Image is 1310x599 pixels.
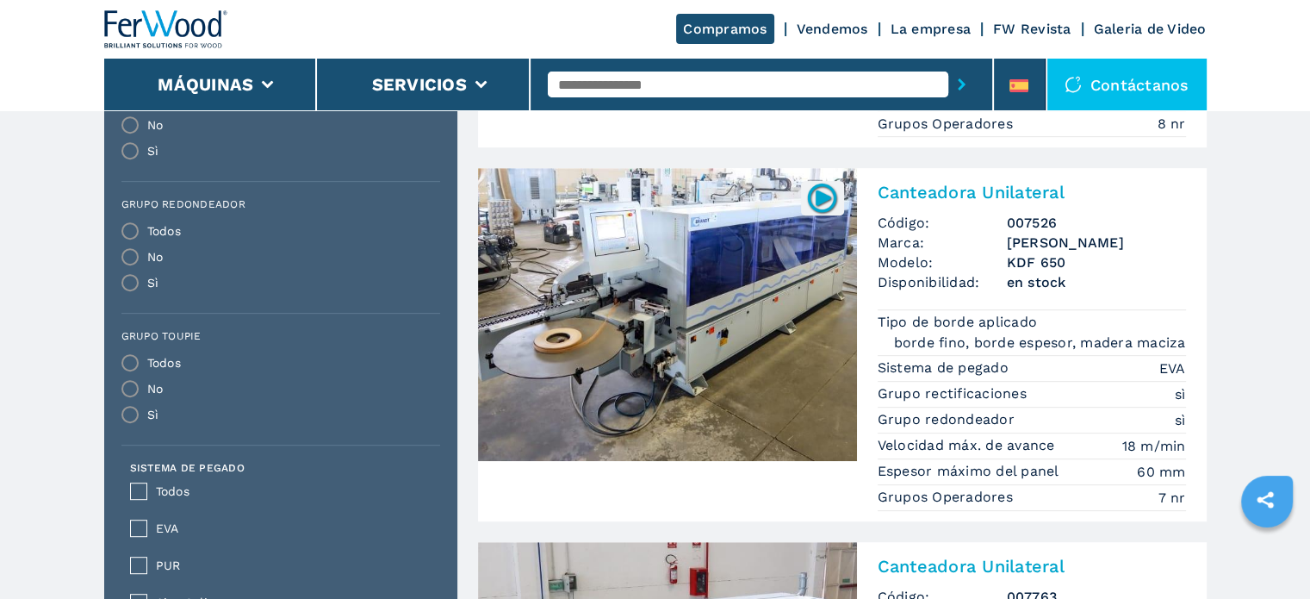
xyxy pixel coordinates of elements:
div: Sì [147,277,159,289]
button: submit-button [948,65,975,104]
span: Disponibilidad: [878,272,1007,292]
a: sharethis [1244,478,1287,521]
p: Grupos Operadores [878,115,1018,134]
div: No [147,383,164,395]
img: Ferwood [104,10,228,48]
em: 8 nr [1158,114,1186,134]
div: Sì [147,409,159,421]
h2: Canteadora Unilateral [878,182,1186,203]
em: sì [1175,410,1186,430]
label: Sistema de pegado [130,463,245,473]
a: Vendemos [797,21,868,37]
div: Sì [147,145,159,157]
p: Grupos Operadores [878,488,1018,507]
em: borde fino, borde espesor, madera maciza [894,333,1186,353]
em: 18 m/min [1122,436,1186,456]
em: sì [1175,384,1186,404]
em: 60 mm [1137,462,1185,482]
h3: 007526 [1007,213,1186,233]
div: Todos [147,225,181,237]
div: No [147,251,164,263]
div: Todos [147,357,181,369]
p: Tipo de borde aplicado [878,313,1042,332]
img: 007526 [805,181,839,215]
span: Modelo: [878,253,1007,272]
span: en stock [1007,272,1186,292]
img: Contáctanos [1065,76,1082,93]
a: FW Revista [993,21,1071,37]
h3: [PERSON_NAME] [1007,233,1186,253]
h3: KDF 650 [1007,253,1186,272]
a: Galeria de Video [1094,21,1207,37]
p: Sistema de pegado [878,359,1014,377]
button: Máquinas [158,74,253,95]
p: Velocidad máx. de avance [878,436,1059,455]
em: 7 nr [1158,488,1186,508]
span: PUR [156,556,430,576]
a: Canteadora Unilateral BRANDT KDF 650007526Canteadora UnilateralCódigo:007526Marca:[PERSON_NAME]Mo... [478,168,1207,521]
span: EVA [156,519,430,539]
button: Servicios [372,74,467,95]
img: Canteadora Unilateral BRANDT KDF 650 [478,168,857,461]
p: Grupo rectificaciones [878,384,1032,403]
iframe: Chat [1237,521,1297,586]
div: No [147,119,164,131]
span: Todos [156,482,430,502]
a: Compramos [676,14,773,44]
a: La empresa [891,21,972,37]
h2: Canteadora Unilateral [878,556,1186,577]
p: Grupo redondeador [878,410,1020,429]
em: EVA [1159,359,1186,378]
span: Marca: [878,233,1007,253]
label: Grupo toupie [121,331,430,341]
p: Espesor máximo del panel [878,462,1064,481]
span: Código: [878,213,1007,233]
div: Contáctanos [1047,59,1207,110]
label: Grupo redondeador [121,199,430,209]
